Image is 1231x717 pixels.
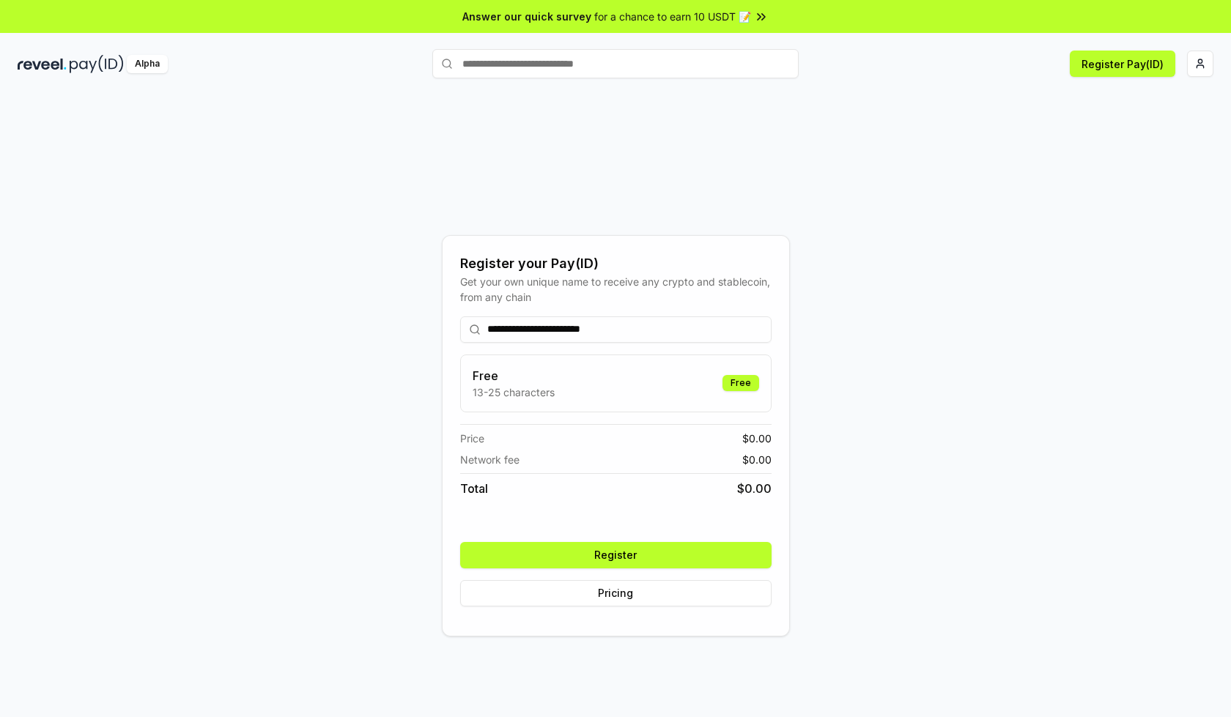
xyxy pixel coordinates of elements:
p: 13-25 characters [473,384,555,400]
span: Total [460,480,488,497]
div: Get your own unique name to receive any crypto and stablecoin, from any chain [460,274,772,305]
span: Price [460,431,484,446]
button: Register Pay(ID) [1070,51,1175,77]
img: pay_id [70,55,124,73]
h3: Free [473,367,555,384]
span: for a chance to earn 10 USDT 📝 [594,9,751,24]
button: Register [460,542,772,568]
span: $ 0.00 [742,452,772,467]
div: Free [722,375,759,391]
span: $ 0.00 [737,480,772,497]
button: Pricing [460,580,772,606]
img: reveel_dark [18,55,67,73]
div: Register your Pay(ID) [460,253,772,274]
span: $ 0.00 [742,431,772,446]
span: Network fee [460,452,520,467]
span: Answer our quick survey [462,9,591,24]
div: Alpha [127,55,168,73]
